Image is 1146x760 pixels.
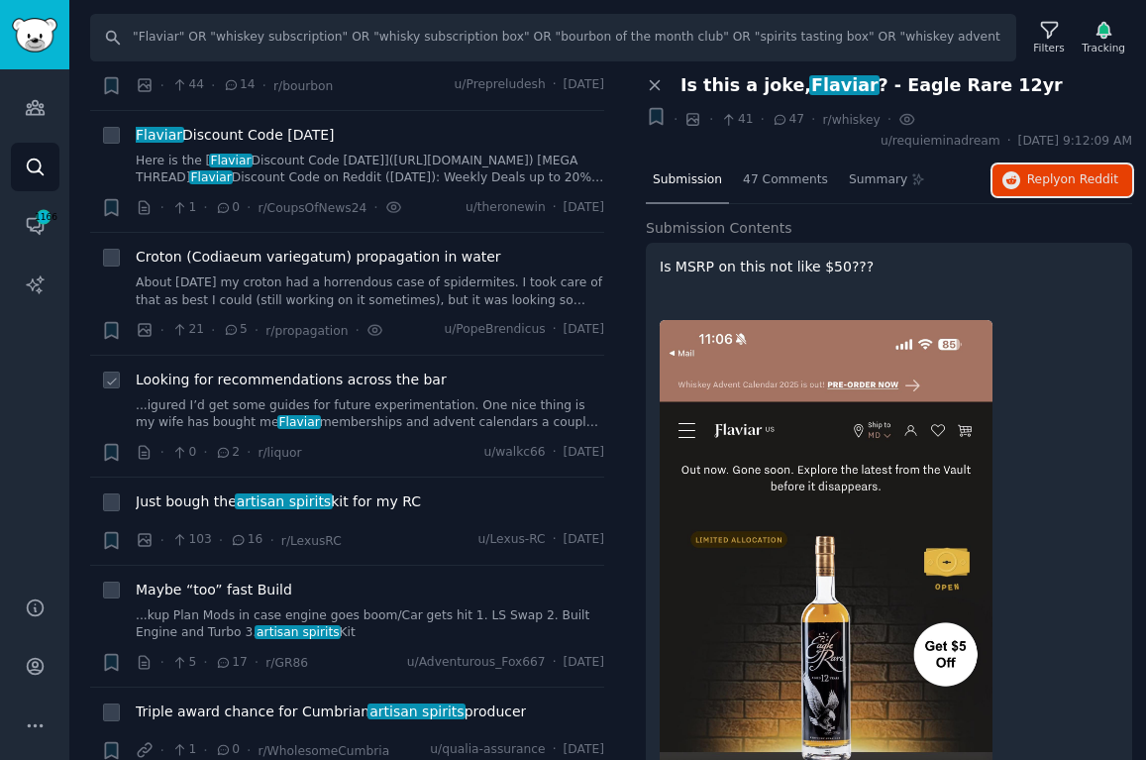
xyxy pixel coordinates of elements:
span: · [211,75,215,96]
span: · [553,531,557,549]
span: u/requieminadream [881,133,1000,151]
span: [DATE] [564,199,604,217]
a: Here is the [FlaviarDiscount Code [DATE]]([URL][DOMAIN_NAME]) [MEGA THREAD]FlaviarDiscount Code o... [136,153,604,187]
span: 1 [171,199,196,217]
span: artisan spirits [367,704,466,719]
a: Just bough theartisan spiritskit for my RC [136,491,421,512]
span: 103 [171,531,212,549]
span: Flaviar [189,170,234,184]
a: Triple award chance for Cumbrianartisan spiritsproducer [136,702,526,722]
span: · [255,652,259,673]
span: Triple award chance for Cumbrian producer [136,702,526,722]
span: Submission [653,171,722,189]
span: · [160,652,164,673]
span: 41 [720,111,753,129]
span: 44 [171,76,204,94]
a: Maybe “too” fast Build [136,580,292,600]
span: r/WholesomeCumbria [258,744,389,758]
span: · [203,652,207,673]
span: · [211,320,215,341]
span: u/theronewin [466,199,546,217]
span: 1 [171,741,196,759]
span: 21 [171,321,204,339]
span: · [553,199,557,217]
span: · [219,530,223,551]
span: 0 [171,444,196,462]
a: ...kup Plan Mods in case engine goes boom/Car gets hit 1. LS Swap 2. Built Engine and Turbo 3.art... [136,607,604,642]
span: Is this a joke, ? - Eagle Rare 12yr [680,75,1063,96]
span: · [709,109,713,130]
span: Reply [1027,171,1118,189]
span: · [355,320,359,341]
span: · [553,741,557,759]
span: 16 [230,531,262,549]
span: [DATE] [564,76,604,94]
span: 5 [223,321,248,339]
span: u/PopeBrendicus [444,321,545,339]
span: [DATE] [564,654,604,672]
span: on Reddit [1061,172,1118,186]
span: 2 [215,444,240,462]
span: · [203,442,207,463]
p: Is MSRP on this not like $50??? [660,257,1118,277]
span: u/qualia-assurance [430,741,545,759]
span: r/whiskey [823,113,881,127]
span: artisan spirits [255,625,341,639]
span: r/propagation [265,324,348,338]
span: [DATE] [564,531,604,549]
span: · [160,320,164,341]
span: · [887,109,891,130]
span: 14 [223,76,256,94]
div: Filters [1033,41,1064,54]
span: r/liquor [258,446,301,460]
span: r/GR86 [265,656,308,670]
span: 47 Comments [743,171,828,189]
span: u/Lexus-RC [478,531,546,549]
span: 0 [215,199,240,217]
span: · [553,654,557,672]
span: · [160,75,164,96]
span: · [262,75,266,96]
span: · [160,197,164,218]
span: · [553,76,557,94]
button: Replyon Reddit [992,164,1132,196]
span: u/Prepreludesh [455,76,546,94]
button: Tracking [1075,17,1132,58]
a: ...igured I’d get some guides for future experimentation. One nice thing is my wife has bought me... [136,397,604,432]
span: u/walkc66 [483,444,545,462]
span: 47 [772,111,804,129]
span: Flaviar [134,127,184,143]
span: Flaviar [209,154,254,167]
a: 1166 [11,201,59,250]
img: GummySearch logo [12,18,57,53]
span: 5 [171,654,196,672]
span: · [553,444,557,462]
span: · [255,320,259,341]
span: Croton (Codiaeum variegatum) propagation in water [136,247,501,268]
span: · [247,197,251,218]
span: r/bourbon [273,79,333,93]
span: Discount Code [DATE] [136,125,335,146]
span: [DATE] [564,444,604,462]
a: About [DATE] my croton had a horrendous case of spidermites. I took care of that as best I could ... [136,274,604,309]
span: [DATE] [564,741,604,759]
span: · [1007,133,1011,151]
span: Flaviar [277,415,322,429]
span: r/CoupsOfNews24 [258,201,366,215]
a: FlaviarDiscount Code [DATE] [136,125,335,146]
span: · [553,321,557,339]
span: artisan spirits [235,493,333,509]
span: · [160,530,164,551]
span: · [811,109,815,130]
span: [DATE] [564,321,604,339]
input: Search Keyword [90,14,1016,61]
span: · [269,530,273,551]
div: Tracking [1082,41,1125,54]
a: Looking for recommendations across the bar [136,370,447,390]
span: Summary [849,171,907,189]
span: Submission Contents [646,218,792,239]
span: u/Adventurous_Fox667 [407,654,546,672]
